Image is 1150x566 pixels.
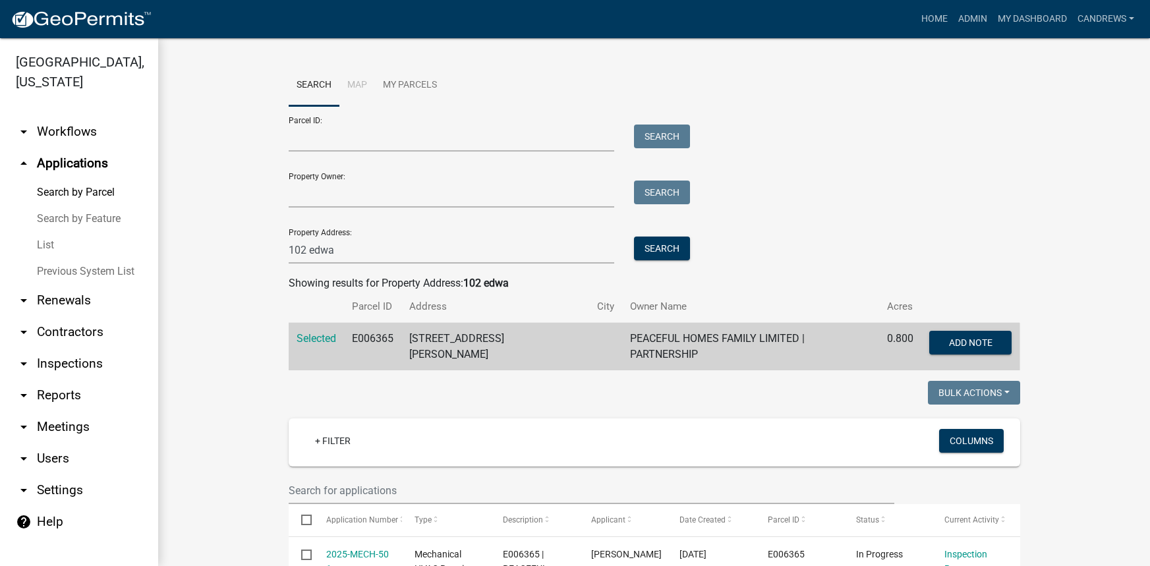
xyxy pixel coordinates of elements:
datatable-header-cell: Current Activity [932,504,1020,536]
datatable-header-cell: Date Created [667,504,755,536]
a: Selected [297,332,336,345]
datatable-header-cell: Status [844,504,932,536]
td: PEACEFUL HOMES FAMILY LIMITED | PARTNERSHIP [622,323,879,371]
i: arrow_drop_down [16,324,32,340]
datatable-header-cell: Parcel ID [755,504,844,536]
span: Tyrone Manuel [591,549,662,559]
span: Date Created [679,515,726,524]
datatable-header-cell: Application Number [314,504,402,536]
span: Applicant [591,515,625,524]
th: City [589,291,622,322]
th: Acres [879,291,921,322]
datatable-header-cell: Description [490,504,579,536]
i: arrow_drop_down [16,482,32,498]
button: Add Note [929,331,1012,354]
span: 02/19/2025 [679,549,706,559]
th: Address [401,291,590,322]
a: candrews [1072,7,1139,32]
td: [STREET_ADDRESS][PERSON_NAME] [401,323,590,371]
span: Application Number [326,515,398,524]
span: Description [503,515,543,524]
th: Owner Name [622,291,879,322]
strong: 102 edwa [463,277,509,289]
datatable-header-cell: Type [402,504,490,536]
button: Columns [939,429,1004,453]
span: Parcel ID [768,515,799,524]
i: arrow_drop_down [16,387,32,403]
a: My Dashboard [992,7,1072,32]
span: Add Note [949,337,992,348]
button: Bulk Actions [928,381,1020,405]
i: help [16,514,32,530]
div: Showing results for Property Address: [289,275,1020,291]
datatable-header-cell: Applicant [579,504,667,536]
button: Search [634,237,690,260]
span: Type [415,515,432,524]
i: arrow_drop_up [16,156,32,171]
i: arrow_drop_down [16,124,32,140]
a: Admin [953,7,992,32]
button: Search [634,181,690,204]
datatable-header-cell: Select [289,504,314,536]
i: arrow_drop_down [16,356,32,372]
a: Search [289,65,339,107]
span: Status [856,515,879,524]
input: Search for applications [289,477,895,504]
i: arrow_drop_down [16,293,32,308]
i: arrow_drop_down [16,419,32,435]
i: arrow_drop_down [16,451,32,467]
a: + Filter [304,429,361,453]
a: My Parcels [375,65,445,107]
span: E006365 [768,549,805,559]
a: Home [916,7,953,32]
span: Current Activity [944,515,999,524]
button: Search [634,125,690,148]
td: E006365 [344,323,401,371]
span: In Progress [856,549,903,559]
td: 0.800 [879,323,921,371]
th: Parcel ID [344,291,401,322]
